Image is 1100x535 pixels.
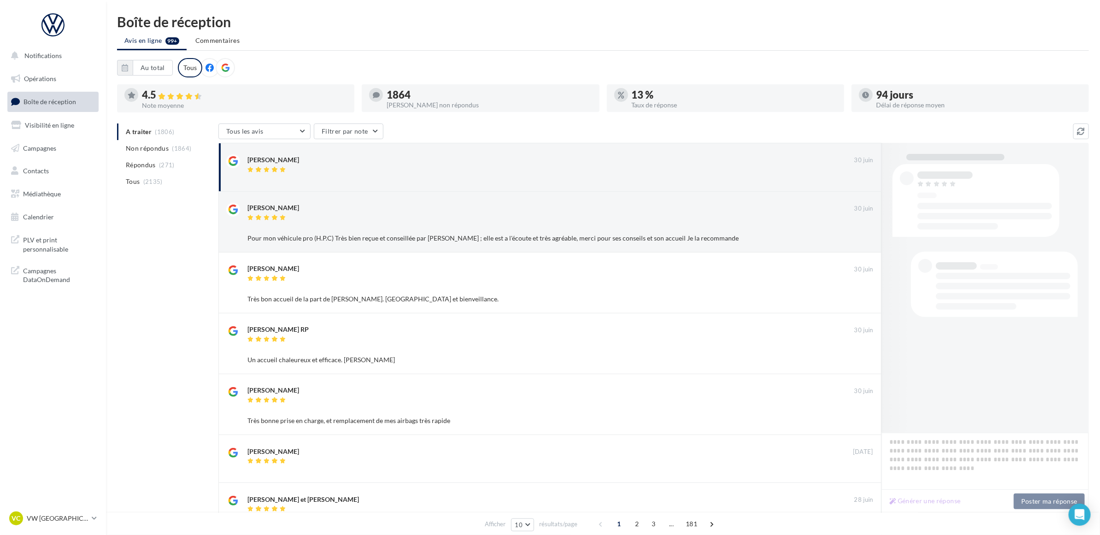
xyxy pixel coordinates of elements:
a: Boîte de réception [6,92,100,112]
button: Tous les avis [218,123,311,139]
span: Campagnes [23,144,56,152]
span: Afficher [485,520,506,529]
p: VW [GEOGRAPHIC_DATA] [27,514,88,523]
div: [PERSON_NAME] RP [247,325,309,334]
div: Un accueil chaleureux et efficace. [PERSON_NAME] [247,355,813,365]
button: Filtrer par note [314,123,383,139]
div: [PERSON_NAME] [247,386,299,395]
div: Très bon accueil de la part de [PERSON_NAME]. [GEOGRAPHIC_DATA] et bienveillance. [247,294,813,304]
span: Répondus [126,160,156,170]
span: 28 juin [854,496,873,504]
div: Tous [178,58,202,77]
span: Non répondus [126,144,169,153]
button: Poster ma réponse [1014,494,1085,509]
div: 13 % [632,90,837,100]
span: 181 [682,517,701,531]
span: Notifications [24,52,62,59]
div: [PERSON_NAME] [247,155,299,165]
button: Générer une réponse [886,495,965,506]
span: 1 [612,517,626,531]
span: Visibilité en ligne [25,121,74,129]
span: Opérations [24,75,56,82]
div: 94 jours [876,90,1082,100]
button: Au total [117,60,173,76]
span: Médiathèque [23,190,61,198]
div: [PERSON_NAME] et [PERSON_NAME] [247,495,359,504]
span: 30 juin [854,205,873,213]
div: Très bonne prise en charge, et remplacement de mes airbags très rapide [247,416,813,425]
span: résultats/page [539,520,577,529]
span: (271) [159,161,175,169]
a: Visibilité en ligne [6,116,100,135]
span: 30 juin [854,326,873,335]
span: 30 juin [854,387,873,395]
div: Open Intercom Messenger [1069,504,1091,526]
button: 10 [511,518,535,531]
div: [PERSON_NAME] [247,447,299,456]
span: Campagnes DataOnDemand [23,265,95,284]
div: 4.5 [142,90,347,100]
span: 30 juin [854,265,873,274]
span: Tous les avis [226,127,264,135]
span: Tous [126,177,140,186]
span: 3 [646,517,661,531]
button: Au total [133,60,173,76]
div: [PERSON_NAME] non répondus [387,102,592,108]
a: Calendrier [6,207,100,227]
div: Boîte de réception [117,15,1089,29]
span: 30 juin [854,156,873,165]
a: Campagnes DataOnDemand [6,261,100,288]
span: Contacts [23,167,49,175]
div: Délai de réponse moyen [876,102,1082,108]
div: [PERSON_NAME] [247,203,299,212]
span: (1864) [172,145,192,152]
a: Campagnes [6,139,100,158]
span: ... [664,517,679,531]
a: Opérations [6,69,100,88]
span: PLV et print personnalisable [23,234,95,253]
span: (2135) [143,178,163,185]
span: Calendrier [23,213,54,221]
div: Taux de réponse [632,102,837,108]
a: VC VW [GEOGRAPHIC_DATA] [7,510,99,527]
a: PLV et print personnalisable [6,230,100,257]
span: [DATE] [853,448,873,456]
div: [PERSON_NAME] [247,264,299,273]
button: Notifications [6,46,97,65]
div: Pour mon véhicule pro (H.P.C) Très bien reçue et conseillée par [PERSON_NAME] ; elle est a l'écou... [247,234,813,243]
a: Contacts [6,161,100,181]
span: Boîte de réception [24,98,76,106]
span: 2 [629,517,644,531]
span: Commentaires [195,36,240,44]
div: Note moyenne [142,102,347,109]
span: 10 [515,521,523,529]
a: Médiathèque [6,184,100,204]
span: VC [12,514,21,523]
div: 1864 [387,90,592,100]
